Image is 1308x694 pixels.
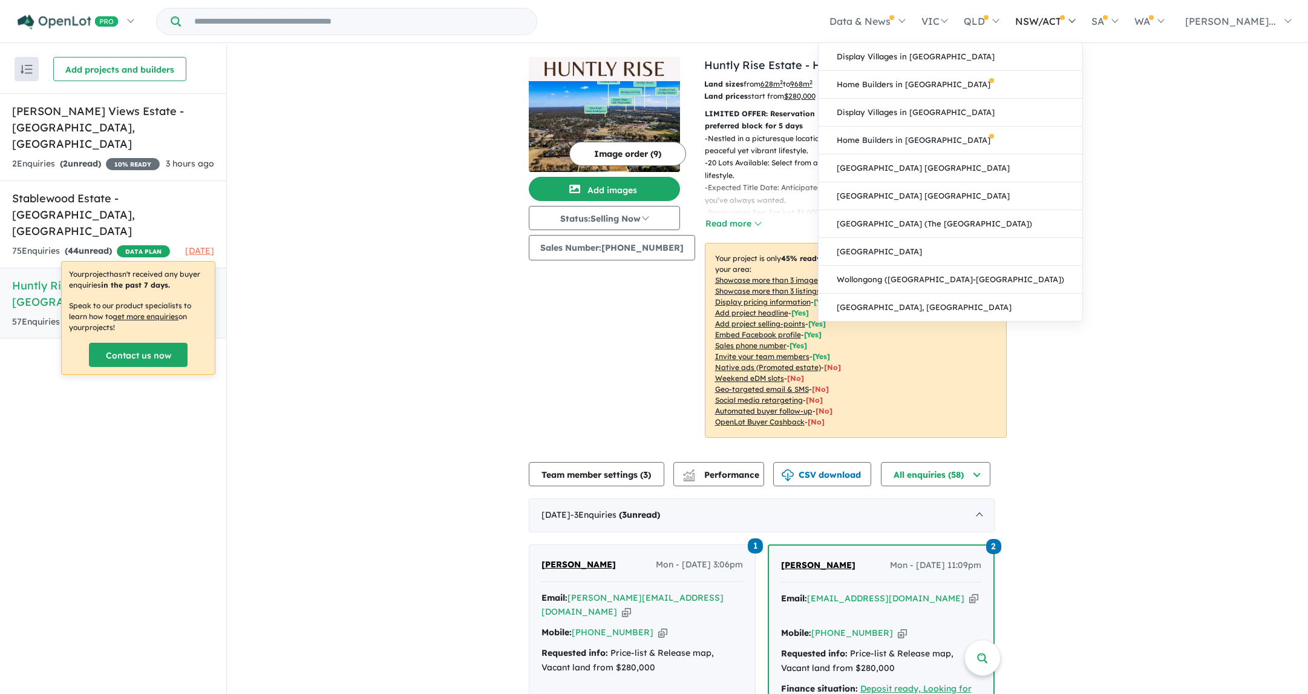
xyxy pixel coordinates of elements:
[673,462,764,486] button: Performance
[790,79,813,88] u: 968 m
[12,315,169,329] div: 57 Enquir ies
[529,206,680,230] button: Status:Selling Now
[18,15,119,30] img: Openlot PRO Logo White
[541,627,572,638] strong: Mobile:
[658,626,667,639] button: Copy
[781,560,855,570] span: [PERSON_NAME]
[804,330,822,339] span: [ Yes ]
[819,71,1082,99] a: Home Builders in [GEOGRAPHIC_DATA]
[760,79,783,88] u: 628 m
[704,79,744,88] b: Land sizes
[704,78,894,90] p: from
[185,245,214,256] span: [DATE]
[715,374,784,383] u: Weekend eDM slots
[781,254,821,263] b: 45 % ready
[773,462,871,486] button: CSV download
[704,58,848,72] a: Huntly Rise Estate - Huntly
[809,79,813,85] sup: 2
[819,154,1082,182] a: [GEOGRAPHIC_DATA] [GEOGRAPHIC_DATA]
[60,158,101,169] strong: ( unread)
[113,312,178,321] u: get more enquiries
[791,308,809,317] span: [ Yes ]
[819,99,1082,127] a: Display Villages in [GEOGRAPHIC_DATA]
[12,103,214,152] h5: [PERSON_NAME] Views Estate - [GEOGRAPHIC_DATA] , [GEOGRAPHIC_DATA]
[529,57,680,172] a: Huntly Rise Estate - Huntly LogoHuntly Rise Estate - Huntly
[705,108,1007,133] p: LIMITED OFFER: Reservation Fee: For just $1,000, you can reserve your preferred block for 5 days
[715,319,805,328] u: Add project selling-points
[529,462,664,486] button: Team member settings (3)
[986,538,1001,554] a: 2
[783,79,813,88] span: to
[704,91,748,101] b: Land prices
[715,352,809,361] u: Invite your team members
[715,363,821,372] u: Native ads (Promoted estate)
[781,593,807,604] strong: Email:
[622,509,627,520] span: 3
[781,558,855,573] a: [PERSON_NAME]
[813,352,830,361] span: [ Yes ]
[68,245,79,256] span: 44
[12,157,160,171] div: 2 Enquir ies
[106,158,160,170] span: 10 % READY
[715,330,801,339] u: Embed Facebook profile
[541,559,616,570] span: [PERSON_NAME]
[541,558,616,572] a: [PERSON_NAME]
[986,539,1001,554] span: 2
[819,238,1082,266] a: [GEOGRAPHIC_DATA]
[806,395,823,405] span: [No]
[63,158,68,169] span: 2
[824,363,841,372] span: [No]
[569,142,686,166] button: Image order (9)
[12,277,214,310] h5: Huntly Rise Estate - Huntly , [GEOGRAPHIC_DATA]
[529,81,680,172] img: Huntly Rise Estate - Huntly
[572,627,653,638] a: [PHONE_NUMBER]
[812,385,829,394] span: [No]
[53,57,186,81] button: Add projects and builders
[683,469,694,476] img: line-chart.svg
[787,374,804,383] span: [No]
[683,473,695,481] img: bar-chart.svg
[541,592,567,603] strong: Email:
[704,90,894,102] p: start from
[780,79,783,85] sup: 2
[814,297,831,306] span: [ Yes ]
[541,592,724,618] a: [PERSON_NAME][EMAIL_ADDRESS][DOMAIN_NAME]
[898,627,907,639] button: Copy
[790,341,807,350] span: [ Yes ]
[808,319,826,328] span: [ Yes ]
[705,157,1016,182] p: - 20 Lots Available: Select from a range of sizes to find the perfect fit for your needs and life...
[705,243,1007,438] p: Your project is only comparing to other top-performing projects in your area: - - - - - - - - - -...
[781,648,848,659] strong: Requested info:
[819,43,1082,71] a: Display Villages in [GEOGRAPHIC_DATA]
[890,558,981,573] span: Mon - [DATE] 11:09pm
[715,385,809,394] u: Geo-targeted email & SMS
[529,498,995,532] div: [DATE]
[643,469,648,480] span: 3
[715,308,788,317] u: Add project headline
[571,509,660,520] span: - 3 Enquir ies
[715,417,805,426] u: OpenLot Buyer Cashback
[819,294,1082,321] a: [GEOGRAPHIC_DATA], [GEOGRAPHIC_DATA]
[705,207,1016,231] p: - Reservation Fee: For just $1,000, you can reserve your preferred block for 7 days, allowing you...
[807,593,964,604] a: [EMAIL_ADDRESS][DOMAIN_NAME]
[969,592,978,605] button: Copy
[781,647,981,676] div: Price-list & Release map, Vacant land from $280,000
[541,647,608,658] strong: Requested info:
[819,266,1082,294] a: Wollongong ([GEOGRAPHIC_DATA]-[GEOGRAPHIC_DATA])
[781,627,811,638] strong: Mobile:
[715,276,822,285] u: Showcase more than 3 images
[819,210,1082,238] a: [GEOGRAPHIC_DATA] (The [GEOGRAPHIC_DATA])
[781,683,858,694] strong: Finance situation:
[21,65,33,74] img: sort.svg
[89,343,188,367] a: Contact us now
[534,62,675,76] img: Huntly Rise Estate - Huntly Logo
[784,91,816,101] u: $ 280,000
[529,177,680,201] button: Add images
[705,133,1016,157] p: - Nestled in a picturesque location, Huntly Rise offers spacious, private lots for a peaceful yet...
[117,245,170,257] span: DATA PLAN
[819,182,1082,210] a: [GEOGRAPHIC_DATA] [GEOGRAPHIC_DATA]
[529,235,695,260] button: Sales Number:[PHONE_NUMBER]
[715,406,813,415] u: Automated buyer follow-up
[748,537,763,554] a: 1
[715,297,811,306] u: Display pricing information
